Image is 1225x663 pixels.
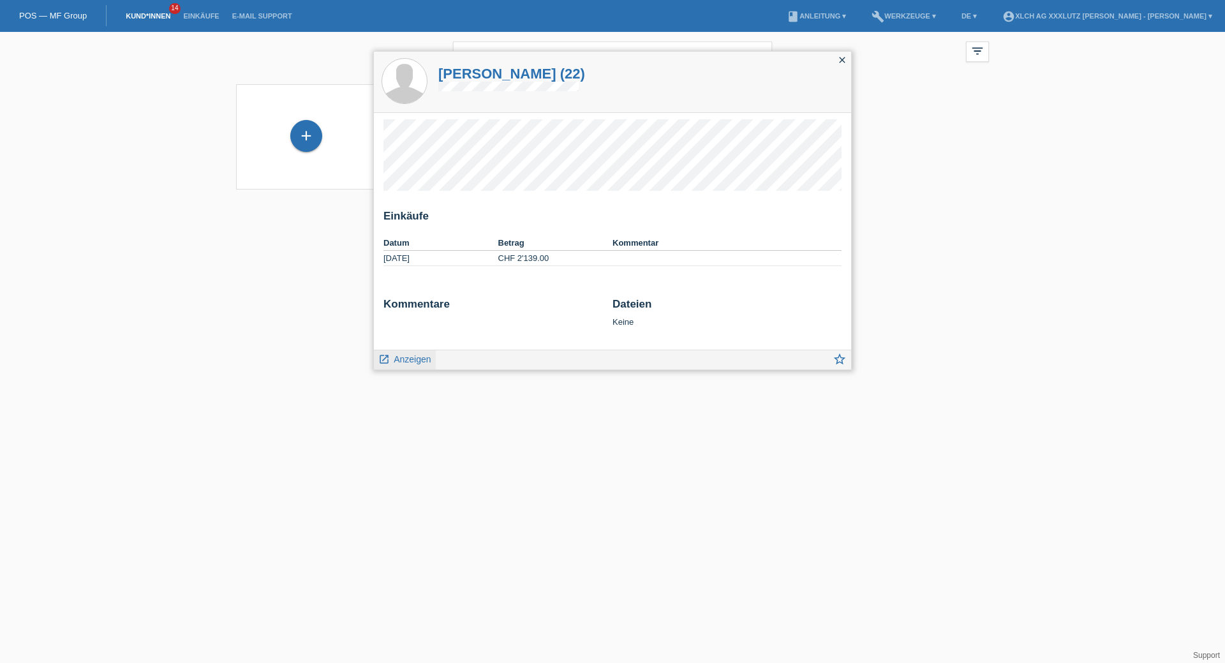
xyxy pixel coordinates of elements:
i: build [872,10,884,23]
td: CHF 2'139.00 [498,251,613,266]
i: close [750,48,766,64]
i: star_border [833,352,847,366]
i: launch [378,354,390,365]
a: DE ▾ [955,12,983,20]
i: filter_list [970,44,984,58]
th: Betrag [498,235,613,251]
h2: Einkäufe [383,210,842,229]
input: Suche... [453,41,772,71]
td: [DATE] [383,251,498,266]
a: Support [1193,651,1220,660]
a: launch Anzeigen [378,350,431,366]
div: Keine [612,298,842,327]
a: POS — MF Group [19,11,87,20]
i: close [837,55,847,65]
th: Kommentar [612,235,842,251]
a: account_circleXLCH AG XXXLutz [PERSON_NAME] - [PERSON_NAME] ▾ [996,12,1219,20]
h2: Dateien [612,298,842,317]
h2: Kommentare [383,298,603,317]
i: account_circle [1002,10,1015,23]
th: Datum [383,235,498,251]
a: E-Mail Support [226,12,299,20]
span: Anzeigen [394,354,431,364]
span: 14 [169,3,181,14]
i: book [787,10,799,23]
div: Kund*in hinzufügen [291,125,322,147]
a: Kund*innen [119,12,177,20]
a: [PERSON_NAME] (22) [438,66,585,82]
a: Einkäufe [177,12,225,20]
a: star_border [833,354,847,369]
a: buildWerkzeuge ▾ [865,12,942,20]
a: bookAnleitung ▾ [780,12,852,20]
